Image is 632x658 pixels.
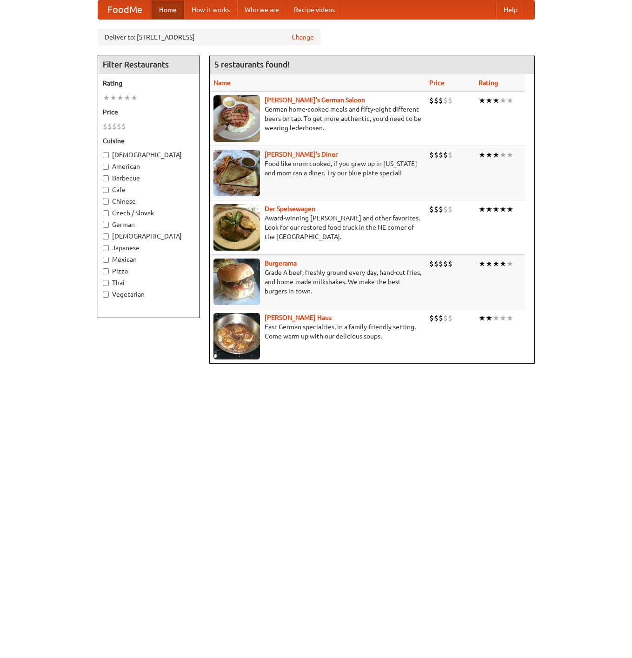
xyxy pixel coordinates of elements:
[448,95,452,106] li: $
[443,204,448,214] li: $
[286,0,342,19] a: Recipe videos
[479,204,486,214] li: ★
[103,152,109,158] input: [DEMOGRAPHIC_DATA]
[121,121,126,132] li: $
[103,268,109,274] input: Pizza
[103,121,107,132] li: $
[448,313,452,323] li: $
[429,313,434,323] li: $
[506,204,513,214] li: ★
[213,159,422,178] p: Food like mom cooked, if you grew up in [US_STATE] and mom ran a diner. Try our blue plate special!
[103,164,109,170] input: American
[213,322,422,341] p: East German specialties, in a family-friendly setting. Come warm up with our delicious soups.
[486,259,492,269] li: ★
[496,0,525,19] a: Help
[486,313,492,323] li: ★
[117,121,121,132] li: $
[499,95,506,106] li: ★
[103,173,195,183] label: Barbecue
[131,93,138,103] li: ★
[439,204,443,214] li: $
[103,162,195,171] label: American
[237,0,286,19] a: Who we are
[479,259,486,269] li: ★
[434,204,439,214] li: $
[486,204,492,214] li: ★
[103,199,109,205] input: Chinese
[499,313,506,323] li: ★
[265,314,332,321] a: [PERSON_NAME] Haus
[429,204,434,214] li: $
[499,150,506,160] li: ★
[124,93,131,103] li: ★
[152,0,184,19] a: Home
[103,266,195,276] label: Pizza
[103,175,109,181] input: Barbecue
[439,150,443,160] li: $
[506,313,513,323] li: ★
[499,259,506,269] li: ★
[443,313,448,323] li: $
[292,33,314,42] a: Change
[103,222,109,228] input: German
[213,259,260,305] img: burgerama.jpg
[103,290,195,299] label: Vegetarian
[213,79,231,86] a: Name
[479,79,498,86] a: Rating
[439,313,443,323] li: $
[103,257,109,263] input: Mexican
[103,292,109,298] input: Vegetarian
[110,93,117,103] li: ★
[103,232,195,241] label: [DEMOGRAPHIC_DATA]
[265,259,297,267] a: Burgerama
[434,150,439,160] li: $
[265,205,315,213] a: Der Speisewagen
[506,95,513,106] li: ★
[107,121,112,132] li: $
[265,96,365,104] a: [PERSON_NAME]'s German Saloon
[103,150,195,160] label: [DEMOGRAPHIC_DATA]
[213,213,422,241] p: Award-winning [PERSON_NAME] and other favorites. Look for our restored food truck in the NE corne...
[265,151,338,158] a: [PERSON_NAME]'s Diner
[492,313,499,323] li: ★
[429,79,445,86] a: Price
[103,220,195,229] label: German
[103,187,109,193] input: Cafe
[184,0,237,19] a: How it works
[443,95,448,106] li: $
[448,204,452,214] li: $
[103,233,109,239] input: [DEMOGRAPHIC_DATA]
[434,259,439,269] li: $
[103,185,195,194] label: Cafe
[98,55,200,74] h4: Filter Restaurants
[117,93,124,103] li: ★
[103,208,195,218] label: Czech / Slovak
[112,121,117,132] li: $
[98,0,152,19] a: FoodMe
[213,150,260,196] img: sallys.jpg
[103,245,109,251] input: Japanese
[492,259,499,269] li: ★
[103,107,195,117] h5: Price
[213,105,422,133] p: German home-cooked meals and fifty-eight different beers on tap. To get more authentic, you'd nee...
[103,93,110,103] li: ★
[429,259,434,269] li: $
[103,243,195,253] label: Japanese
[214,60,290,69] ng-pluralize: 5 restaurants found!
[103,79,195,88] h5: Rating
[213,204,260,251] img: speisewagen.jpg
[506,259,513,269] li: ★
[439,95,443,106] li: $
[479,95,486,106] li: ★
[448,150,452,160] li: $
[492,95,499,106] li: ★
[492,204,499,214] li: ★
[506,150,513,160] li: ★
[103,197,195,206] label: Chinese
[103,136,195,146] h5: Cuisine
